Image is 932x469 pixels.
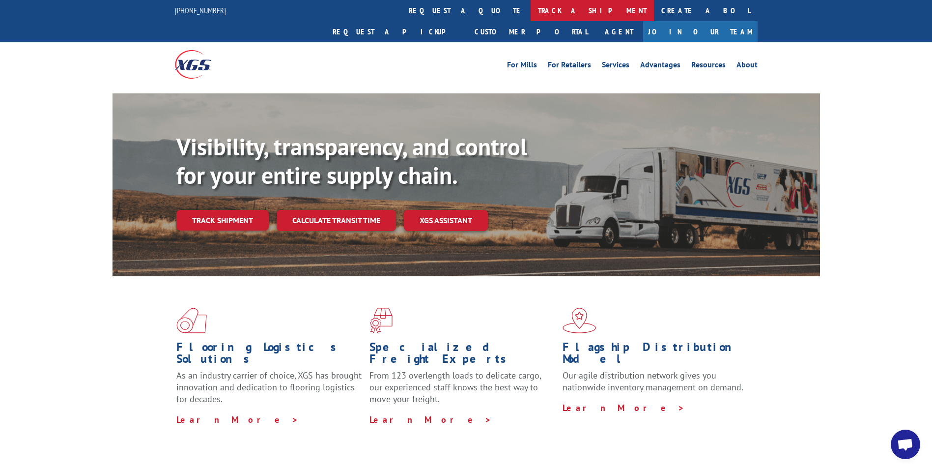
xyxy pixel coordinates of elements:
[563,308,596,333] img: xgs-icon-flagship-distribution-model-red
[176,341,362,370] h1: Flooring Logistics Solutions
[640,61,680,72] a: Advantages
[369,370,555,413] p: From 123 overlength loads to delicate cargo, our experienced staff knows the best way to move you...
[643,21,758,42] a: Join Our Team
[595,21,643,42] a: Agent
[325,21,467,42] a: Request a pickup
[563,341,748,370] h1: Flagship Distribution Model
[507,61,537,72] a: For Mills
[369,414,492,425] a: Learn More >
[176,370,362,405] span: As an industry carrier of choice, XGS has brought innovation and dedication to flooring logistics...
[548,61,591,72] a: For Retailers
[176,414,299,425] a: Learn More >
[175,5,226,15] a: [PHONE_NUMBER]
[176,308,207,333] img: xgs-icon-total-supply-chain-intelligence-red
[563,370,743,393] span: Our agile distribution network gives you nationwide inventory management on demand.
[467,21,595,42] a: Customer Portal
[563,402,685,413] a: Learn More >
[736,61,758,72] a: About
[176,210,269,231] a: Track shipment
[277,210,396,231] a: Calculate transit time
[691,61,726,72] a: Resources
[369,308,393,333] img: xgs-icon-focused-on-flooring-red
[891,430,920,459] a: Open chat
[404,210,488,231] a: XGS ASSISTANT
[176,131,527,190] b: Visibility, transparency, and control for your entire supply chain.
[369,341,555,370] h1: Specialized Freight Experts
[602,61,629,72] a: Services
